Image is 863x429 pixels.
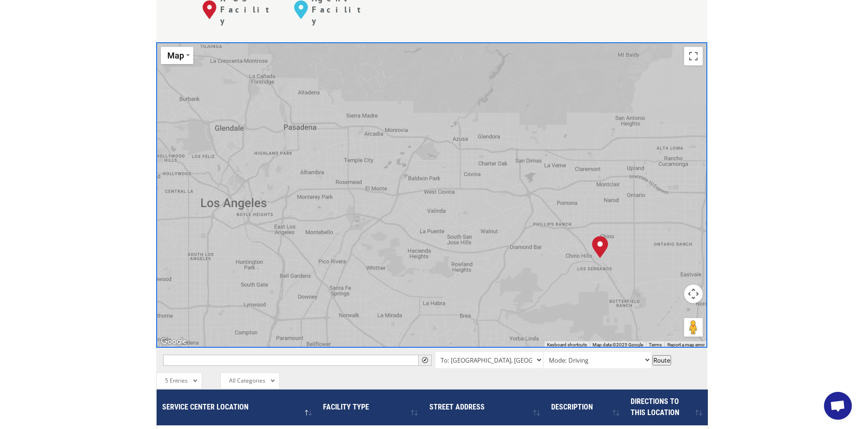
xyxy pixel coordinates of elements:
[546,390,625,425] th: Description : activate to sort column ascending
[667,342,705,347] a: Report a map error
[229,377,265,384] span: All Categories
[429,403,485,411] span: Street Address
[592,236,608,258] div: Chino, CA
[162,403,249,411] span: Service center location
[652,355,671,365] button: Route
[684,318,703,337] button: Drag Pegman onto the map to open Street View
[167,51,184,60] span: Map
[161,47,193,64] button: Change map style
[323,403,369,411] span: Facility Type
[684,285,703,303] button: Map camera controls
[158,336,189,348] a: Open this area in Google Maps (opens a new window)
[649,342,662,347] a: Terms
[158,336,189,348] img: Google
[593,342,643,347] span: Map data ©2025 Google
[317,390,423,425] th: Facility Type : activate to sort column ascending
[422,357,428,363] span: 
[684,47,703,65] button: Toggle fullscreen view
[157,390,317,425] th: Service center location : activate to sort column descending
[547,342,587,348] button: Keyboard shortcuts
[631,397,679,417] span: Directions to this location
[824,392,852,420] div: Open chat
[423,390,546,425] th: Street Address: activate to sort column ascending
[165,377,188,384] span: 5 Entries
[551,403,593,411] span: Description
[418,355,432,366] button: 
[625,390,708,425] th: Directions to this location: activate to sort column ascending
